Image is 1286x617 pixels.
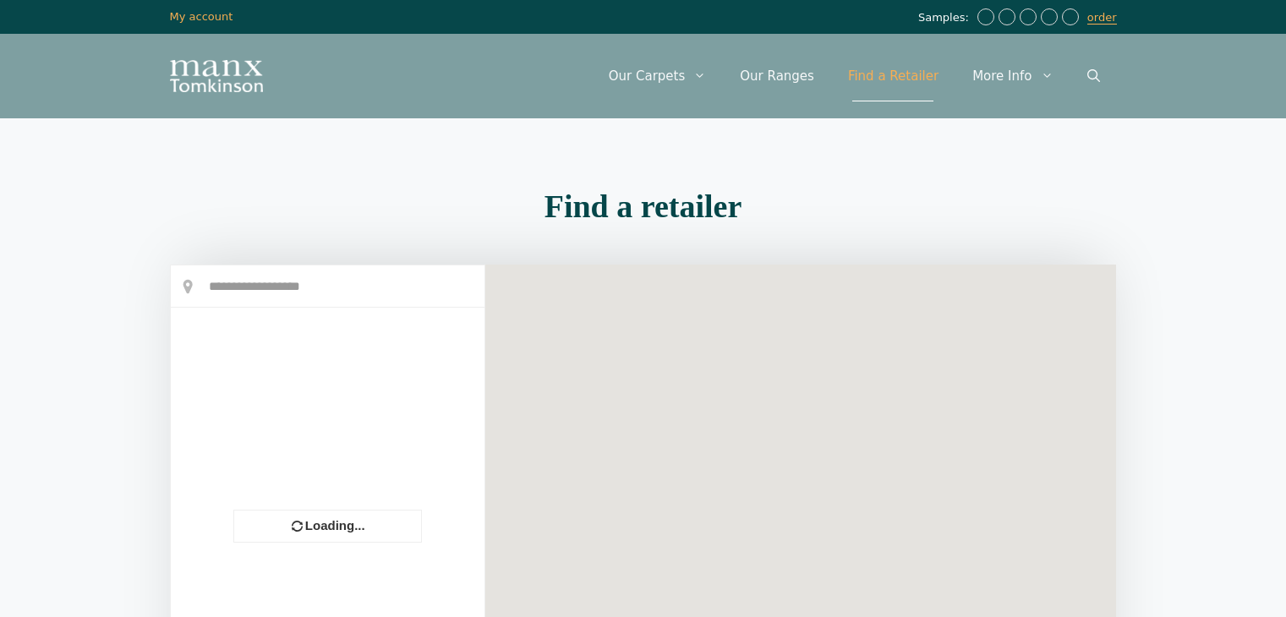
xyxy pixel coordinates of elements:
[170,190,1117,222] h2: Find a retailer
[831,51,955,101] a: Find a Retailer
[592,51,724,101] a: Our Carpets
[592,51,1117,101] nav: Primary
[723,51,831,101] a: Our Ranges
[955,51,1070,101] a: More Info
[233,510,422,543] div: Loading...
[1070,51,1117,101] a: Open Search Bar
[170,60,263,92] img: Manx Tomkinson
[918,11,973,25] span: Samples:
[170,10,233,23] a: My account
[1087,11,1117,25] a: order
